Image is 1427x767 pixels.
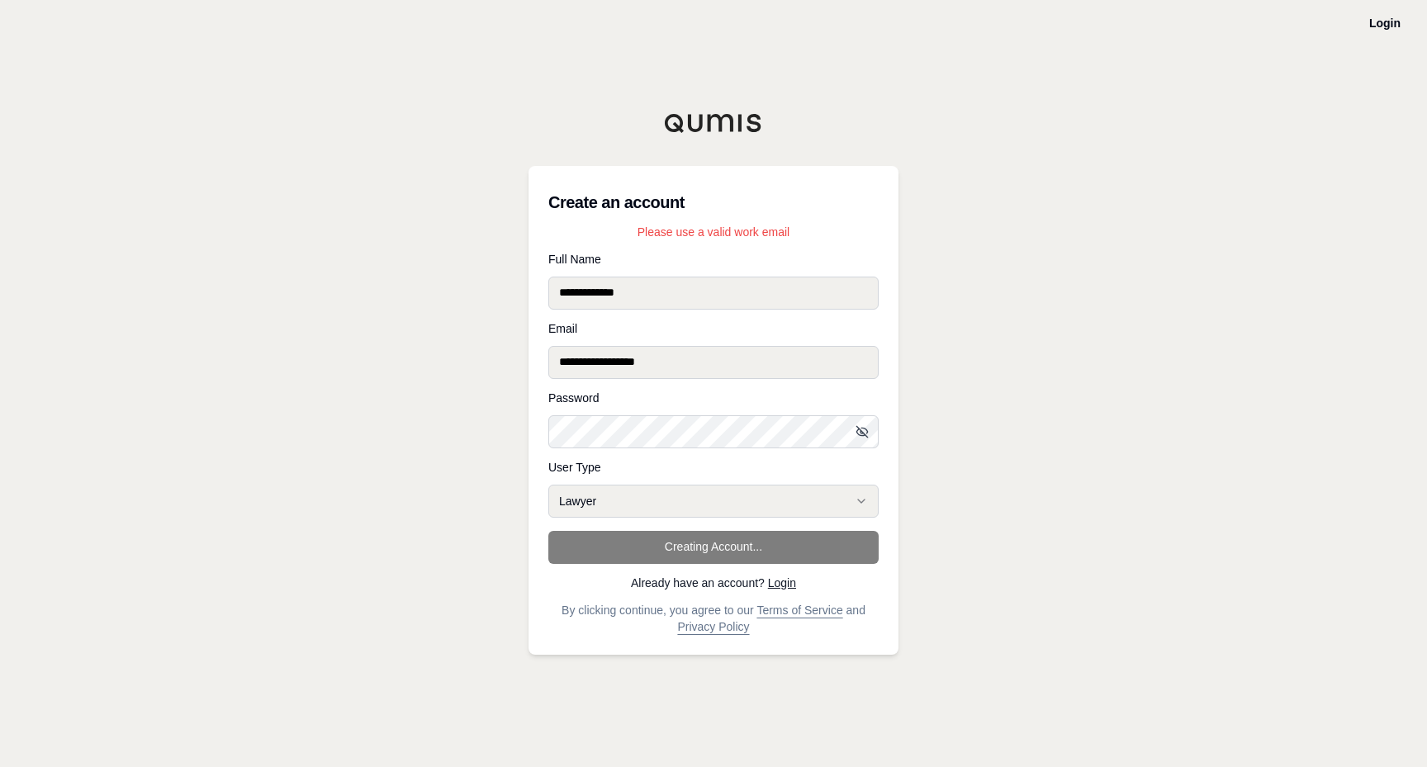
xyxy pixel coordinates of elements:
label: Email [548,323,879,334]
label: Full Name [548,253,879,265]
p: Please use a valid work email [548,224,879,240]
h3: Create an account [548,186,879,219]
a: Privacy Policy [677,620,749,633]
label: User Type [548,462,879,473]
img: Qumis [664,113,763,133]
p: Already have an account? [548,577,879,589]
label: Password [548,392,879,404]
a: Login [1369,17,1401,30]
p: By clicking continue, you agree to our and [548,602,879,635]
a: Login [768,576,796,589]
a: Terms of Service [756,604,842,617]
